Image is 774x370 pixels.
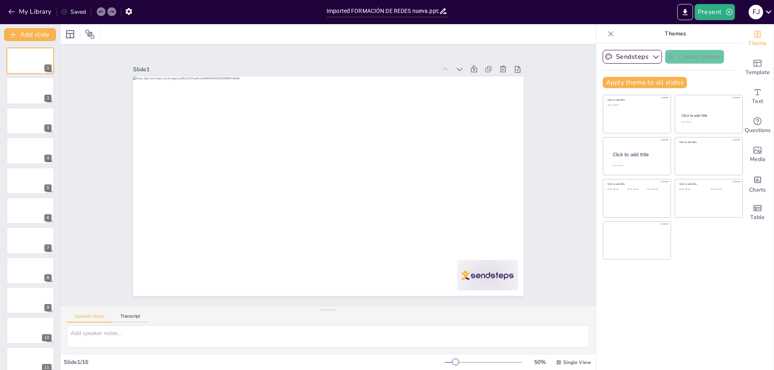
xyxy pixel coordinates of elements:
[749,186,766,194] span: Charts
[44,155,52,162] div: 4
[741,140,774,169] div: Add images, graphics, shapes or video
[42,334,52,341] div: 10
[6,77,54,104] div: 2
[608,182,665,186] div: Click to add title
[6,197,54,224] div: 6
[741,53,774,82] div: Add ready made slides
[6,317,54,343] div: 10
[67,314,112,322] button: Speaker Notes
[752,97,763,106] span: Text
[6,227,54,254] div: 7
[711,188,736,190] div: Click to add text
[681,121,735,123] div: Click to add text
[679,182,737,186] div: Click to add title
[44,244,52,252] div: 7
[695,4,735,20] button: Present
[608,104,665,106] div: Click to add text
[64,28,77,41] div: Layout
[679,141,737,144] div: Click to add title
[133,66,437,73] div: Slide 1
[44,124,52,132] div: 3
[6,287,54,314] div: 9
[749,4,763,20] button: F J
[530,358,549,366] div: 50 %
[44,184,52,192] div: 5
[679,188,705,190] div: Click to add text
[750,213,765,222] span: Table
[6,257,54,284] div: 8
[61,8,86,16] div: Saved
[6,137,54,164] div: 4
[627,188,645,190] div: Click to add text
[677,4,693,20] button: Export to PowerPoint
[44,95,52,102] div: 2
[748,39,767,48] span: Theme
[85,29,95,39] span: Position
[741,24,774,53] div: Change the overall theme
[6,5,55,18] button: My Library
[608,188,626,190] div: Click to add text
[608,98,665,101] div: Click to add title
[44,274,52,281] div: 8
[741,82,774,111] div: Add text boxes
[44,214,52,221] div: 6
[6,167,54,194] div: 5
[327,5,439,17] input: Insert title
[741,198,774,227] div: Add a table
[603,77,687,88] button: Apply theme to all slides
[750,155,766,164] span: Media
[44,304,52,311] div: 9
[4,28,56,41] button: Add slide
[64,358,445,366] div: Slide 1 / 16
[563,359,591,366] span: Single View
[6,48,54,74] div: 1
[613,151,664,158] div: Click to add title
[613,164,664,166] div: Click to add body
[745,68,770,77] span: Template
[665,50,724,64] button: Create theme
[741,111,774,140] div: Get real-time input from your audience
[749,5,763,19] div: F J
[603,50,662,64] button: Sendsteps
[745,126,771,135] span: Questions
[6,107,54,134] div: 3
[682,113,735,118] div: Click to add title
[112,314,148,322] button: Transcript
[617,24,733,43] p: Themes
[647,188,665,190] div: Click to add text
[44,64,52,72] div: 1
[741,169,774,198] div: Add charts and graphs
